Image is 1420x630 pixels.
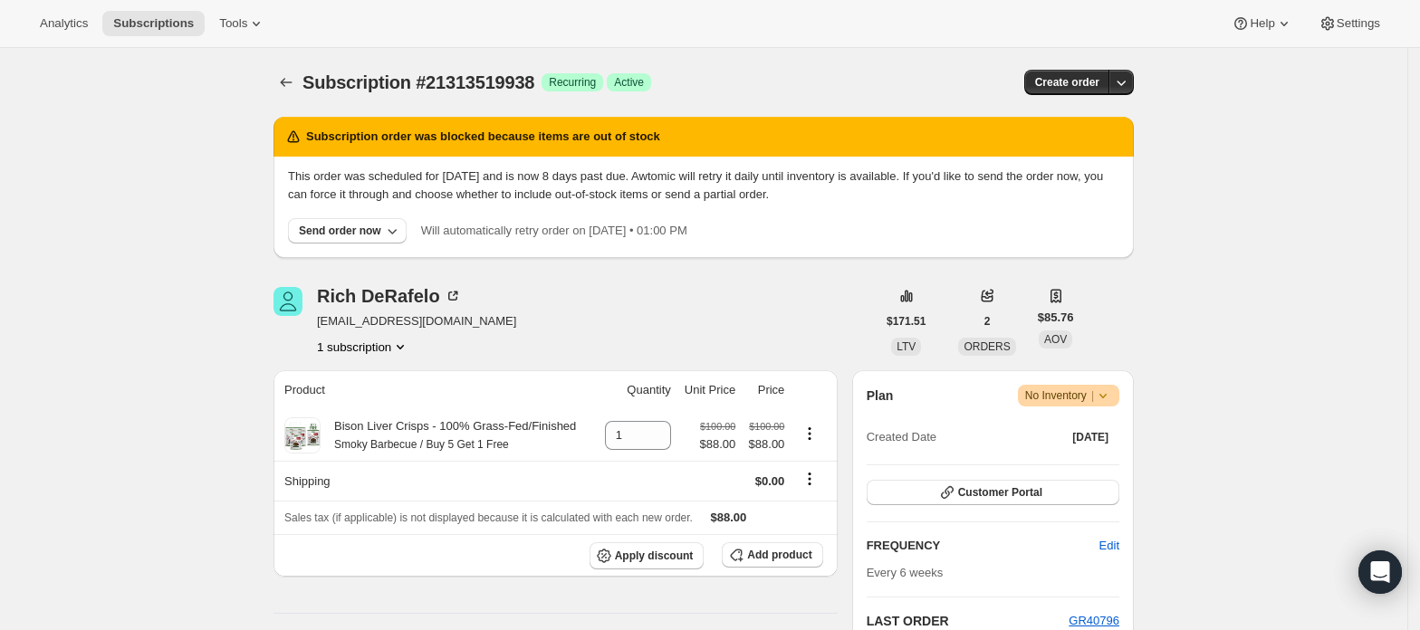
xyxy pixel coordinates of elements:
[741,370,790,410] th: Price
[1099,537,1119,555] span: Edit
[549,75,596,90] span: Recurring
[1061,425,1119,450] button: [DATE]
[897,340,916,353] span: LTV
[958,485,1042,500] span: Customer Portal
[711,511,747,524] span: $88.00
[273,370,596,410] th: Product
[615,549,694,563] span: Apply discount
[284,511,693,524] span: Sales tax (if applicable) is not displayed because it is calculated with each new order.
[749,421,784,432] small: $100.00
[984,314,991,329] span: 2
[113,16,194,31] span: Subscriptions
[1089,531,1130,560] button: Edit
[1091,388,1094,403] span: |
[1250,16,1274,31] span: Help
[273,461,596,501] th: Shipping
[867,537,1099,555] h2: FREQUENCY
[29,11,99,36] button: Analytics
[1069,612,1119,630] button: GR40796
[974,309,1002,334] button: 2
[676,370,741,410] th: Unit Price
[1038,309,1074,327] span: $85.76
[700,421,735,432] small: $100.00
[867,480,1119,505] button: Customer Portal
[219,16,247,31] span: Tools
[288,218,407,243] button: Send order now
[302,72,534,92] span: Subscription #21313519938
[1069,614,1119,627] a: GR40796
[299,224,381,238] div: Send order now
[284,417,321,453] img: product img
[1044,333,1067,346] span: AOV
[317,338,409,356] button: Product actions
[755,474,785,488] span: $0.00
[208,11,276,36] button: Tools
[867,566,944,579] span: Every 6 weeks
[795,424,824,444] button: Product actions
[321,417,576,453] div: Bison Liver Crisps - 100% Grass-Fed/Finished
[596,370,676,410] th: Quantity
[964,340,1010,353] span: ORDERS
[1035,75,1099,90] span: Create order
[614,75,644,90] span: Active
[288,167,1119,204] p: This order was scheduled for [DATE] and is now 8 days past due. Awtomic will retry it daily until...
[746,435,784,453] span: $88.00
[273,287,302,316] span: Rich DeRafelo
[699,435,735,453] span: $88.00
[590,542,705,569] button: Apply discount
[795,469,824,489] button: Shipping actions
[1072,430,1108,444] span: [DATE]
[1024,70,1110,95] button: Create order
[876,309,936,334] button: $171.51
[887,314,926,329] span: $171.51
[1308,11,1391,36] button: Settings
[867,612,1070,630] h2: LAST ORDER
[1337,16,1380,31] span: Settings
[317,312,516,330] span: [EMAIL_ADDRESS][DOMAIN_NAME]
[1025,387,1112,405] span: No Inventory
[867,428,936,446] span: Created Date
[421,222,687,240] p: Will automatically retry order on [DATE] • 01:00 PM
[1221,11,1303,36] button: Help
[317,287,462,305] div: Rich DeRafelo
[747,548,811,562] span: Add product
[102,11,205,36] button: Subscriptions
[40,16,88,31] span: Analytics
[273,70,299,95] button: Subscriptions
[306,128,660,146] h2: Subscription order was blocked because items are out of stock
[867,387,894,405] h2: Plan
[722,542,822,568] button: Add product
[1358,550,1402,594] div: Open Intercom Messenger
[334,438,509,451] small: Smoky Barbecue / Buy 5 Get 1 Free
